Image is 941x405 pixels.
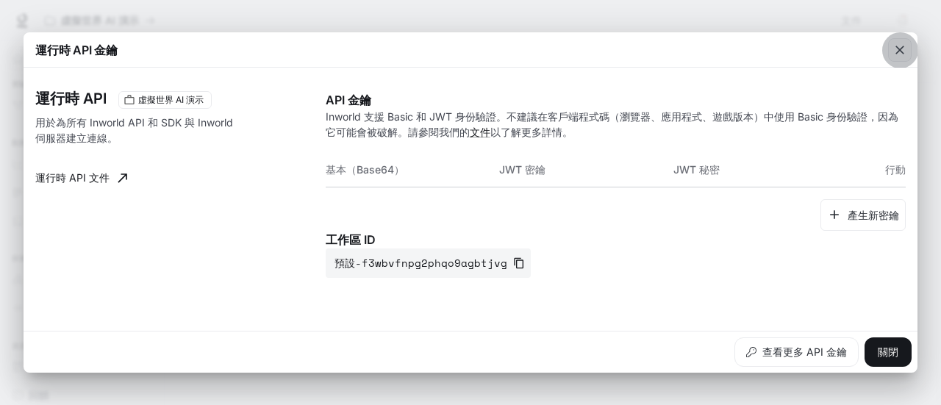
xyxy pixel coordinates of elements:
button: 預設-f3wbvfnpg2phqo9agbtjvg [326,248,531,278]
font: 以了解更多詳情。 [490,126,573,138]
font: Inworld 支援 Basic 和 JWT 身份驗證。不建議在客戶端程式碼（瀏覽器、應用程式、遊戲版本）中使用 Basic 身份驗證，因為它可能會被破解。請參閱我們的 [326,110,898,138]
font: API 金鑰 [326,93,371,107]
font: JWT 密鑰 [499,163,545,176]
font: 運行時 API [35,90,107,107]
font: 基本（Base64） [326,163,404,176]
font: JWT 秘密 [673,163,720,176]
font: 虛擬世界 AI 演示 [138,94,204,105]
button: 產生新密鑰 [820,199,906,231]
font: 關閉 [878,345,898,358]
font: 產生新密鑰 [848,208,899,221]
button: 查看更多 API 金鑰 [734,337,859,367]
font: 運行時 API 文件 [35,171,110,184]
div: 這些鍵僅適用於您目前的工作區 [118,91,212,109]
font: 工作區 ID [326,232,376,247]
a: 文件 [470,126,490,138]
button: 關閉 [865,337,912,367]
font: 運行時 API 金鑰 [35,43,118,57]
font: 行動 [885,163,906,176]
a: 運行時 API 文件 [29,163,133,193]
font: 用於為所有 Inworld API 和 SDK 與 Inworld 伺服器建立連線。 [35,116,233,144]
font: 預設-f3wbvfnpg2phqo9agbtjvg [334,255,507,270]
font: 查看更多 API 金鑰 [762,345,847,358]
